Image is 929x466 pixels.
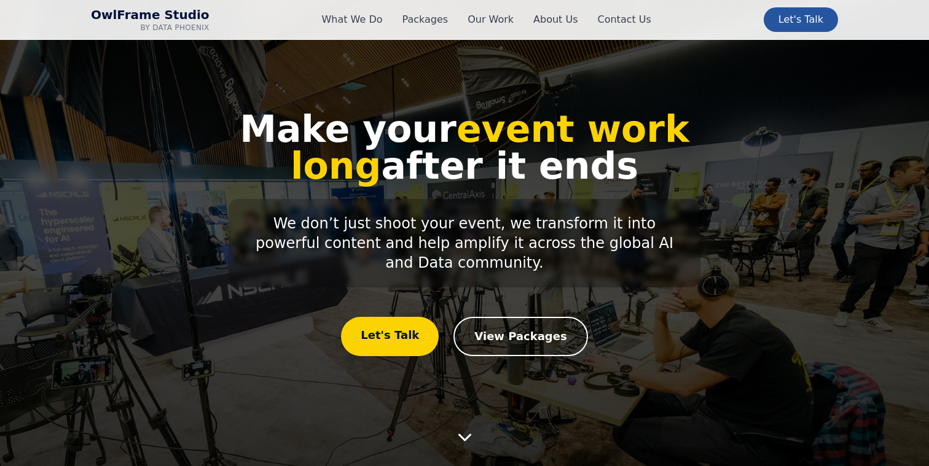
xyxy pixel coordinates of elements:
[341,317,439,356] a: Let's Talk
[533,12,578,27] a: About Us
[91,7,210,33] a: OwlFrame Studio Home
[764,7,838,32] a: Let's Talk
[321,12,382,27] a: What We Do
[453,317,587,356] a: View Packages
[402,12,448,27] a: Packages
[209,111,720,184] h1: Make your after it ends
[598,12,651,27] a: Contact Us
[91,7,210,23] span: OwlFrame Studio
[229,199,700,287] p: We don’t just shoot your event, we transform it into powerful content and help amplify it across ...
[468,12,514,27] a: Our Work
[291,107,689,187] span: event work long
[91,23,210,33] span: by Data Phoenix
[209,317,720,356] div: Call to action buttons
